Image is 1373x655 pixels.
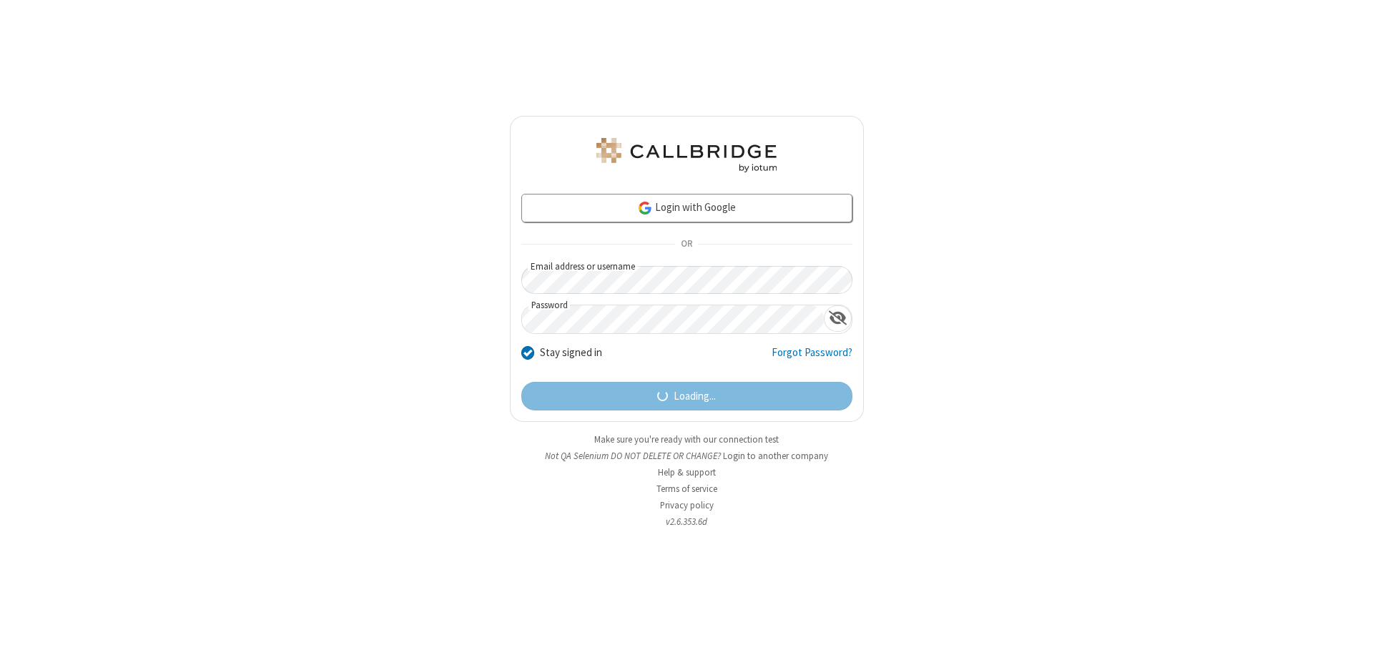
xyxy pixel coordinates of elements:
input: Email address or username [521,266,852,294]
input: Password [522,305,824,333]
span: OR [675,235,698,255]
button: Loading... [521,382,852,410]
img: google-icon.png [637,200,653,216]
li: Not QA Selenium DO NOT DELETE OR CHANGE? [510,449,864,463]
a: Terms of service [656,483,717,495]
a: Make sure you're ready with our connection test [594,433,779,445]
div: Show password [824,305,852,332]
button: Login to another company [723,449,828,463]
a: Help & support [658,466,716,478]
li: v2.6.353.6d [510,515,864,528]
a: Privacy policy [660,499,714,511]
a: Login with Google [521,194,852,222]
span: Loading... [674,388,716,405]
label: Stay signed in [540,345,602,361]
img: QA Selenium DO NOT DELETE OR CHANGE [594,138,779,172]
a: Forgot Password? [772,345,852,372]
